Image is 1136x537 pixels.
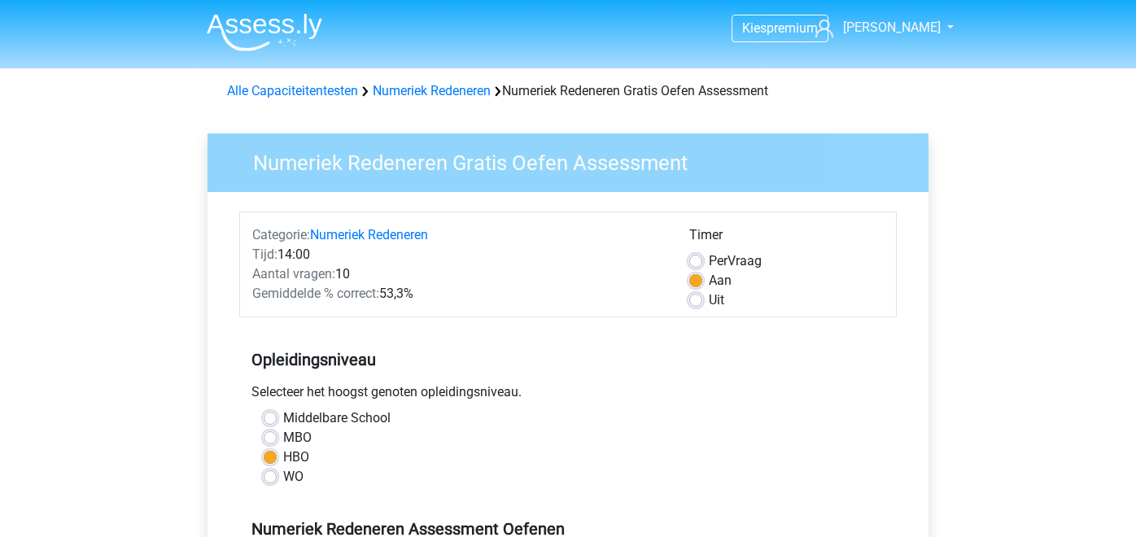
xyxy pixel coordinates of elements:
[809,18,942,37] a: [PERSON_NAME]
[283,447,309,467] label: HBO
[373,83,491,98] a: Numeriek Redeneren
[240,264,677,284] div: 10
[227,83,358,98] a: Alle Capaciteitentesten
[310,227,428,242] a: Numeriek Redeneren
[252,286,379,301] span: Gemiddelde % correct:
[843,20,941,35] span: [PERSON_NAME]
[239,382,897,408] div: Selecteer het hoogst genoten opleidingsniveau.
[709,251,762,271] label: Vraag
[689,225,884,251] div: Timer
[251,343,885,376] h5: Opleidingsniveau
[709,271,732,290] label: Aan
[252,266,335,282] span: Aantal vragen:
[767,20,818,36] span: premium
[240,245,677,264] div: 14:00
[252,247,277,262] span: Tijd:
[207,13,322,51] img: Assessly
[252,227,310,242] span: Categorie:
[709,253,727,268] span: Per
[240,284,677,303] div: 53,3%
[283,467,304,487] label: WO
[283,428,312,447] label: MBO
[221,81,915,101] div: Numeriek Redeneren Gratis Oefen Assessment
[234,144,916,176] h3: Numeriek Redeneren Gratis Oefen Assessment
[742,20,767,36] span: Kies
[709,290,724,310] label: Uit
[732,17,828,39] a: Kiespremium
[283,408,391,428] label: Middelbare School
